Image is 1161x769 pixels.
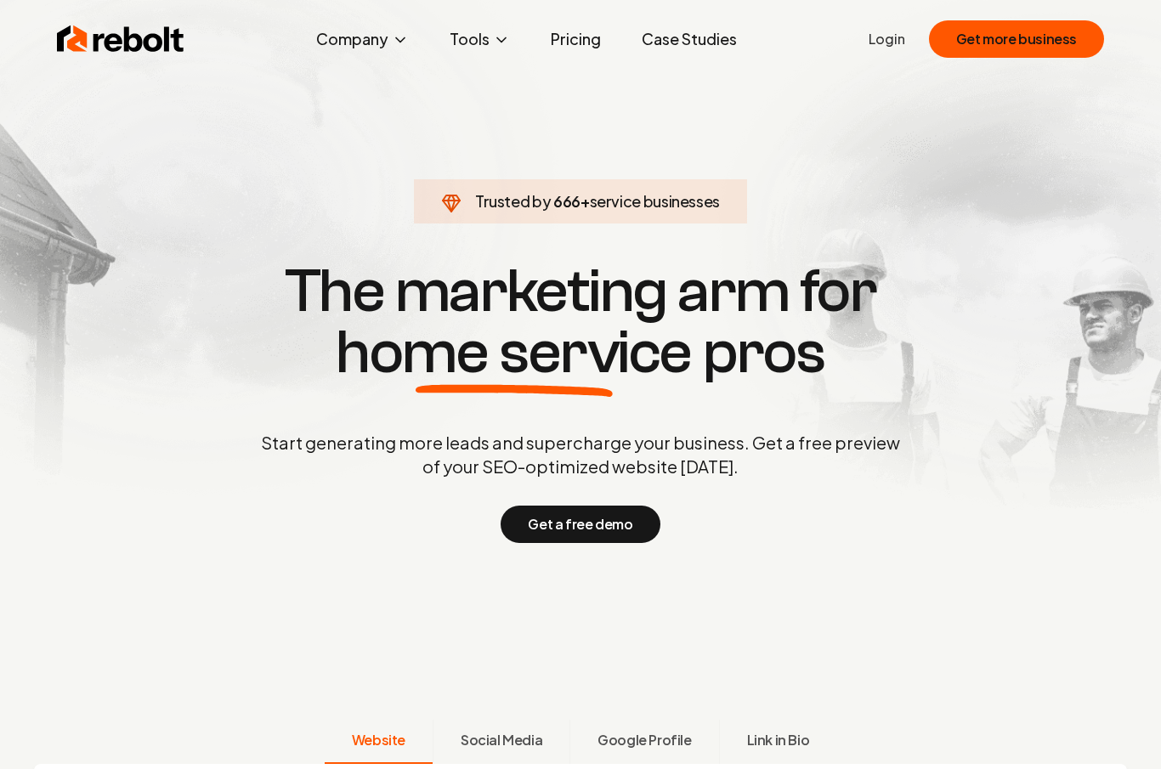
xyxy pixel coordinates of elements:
[569,720,718,764] button: Google Profile
[258,431,903,478] p: Start generating more leads and supercharge your business. Get a free preview of your SEO-optimiz...
[869,29,905,49] a: Login
[628,22,750,56] a: Case Studies
[475,191,551,211] span: Trusted by
[352,730,405,750] span: Website
[57,22,184,56] img: Rebolt Logo
[580,191,590,211] span: +
[597,730,691,750] span: Google Profile
[433,720,569,764] button: Social Media
[590,191,721,211] span: service businesses
[336,322,692,383] span: home service
[325,720,433,764] button: Website
[303,22,422,56] button: Company
[553,189,580,213] span: 666
[929,20,1104,58] button: Get more business
[461,730,542,750] span: Social Media
[173,261,988,383] h1: The marketing arm for pros
[501,506,660,543] button: Get a free demo
[436,22,524,56] button: Tools
[747,730,810,750] span: Link in Bio
[719,720,837,764] button: Link in Bio
[537,22,614,56] a: Pricing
